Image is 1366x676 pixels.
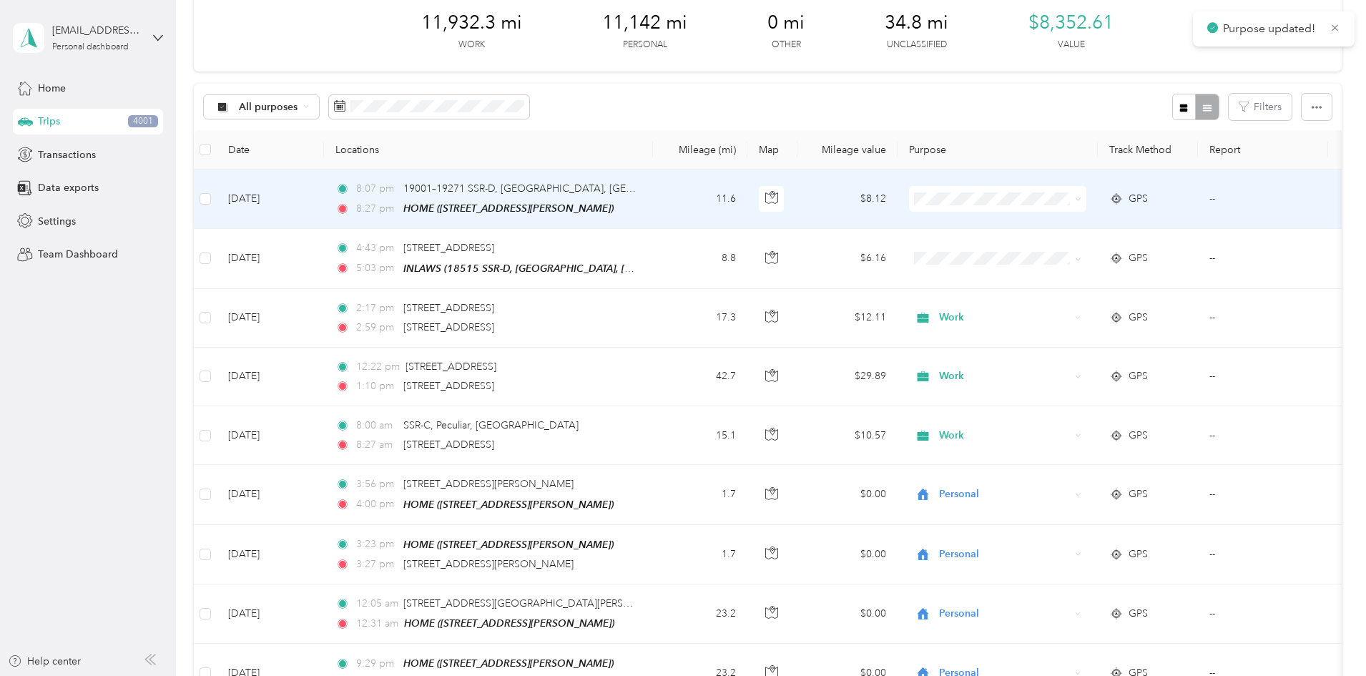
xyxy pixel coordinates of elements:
td: [DATE] [217,348,324,406]
span: Work [939,310,1070,325]
span: HOME ([STREET_ADDRESS][PERSON_NAME]) [403,202,614,214]
td: 8.8 [653,229,747,288]
td: $0.00 [797,465,898,524]
p: Value [1058,39,1085,52]
th: Mileage (mi) [653,130,747,170]
td: 42.7 [653,348,747,406]
span: 8:27 pm [356,201,397,217]
span: HOME ([STREET_ADDRESS][PERSON_NAME]) [403,499,614,510]
td: [DATE] [217,170,324,229]
span: GPS [1129,250,1148,266]
span: 19001–19271 SSR-D, [GEOGRAPHIC_DATA], [GEOGRAPHIC_DATA] [403,182,712,195]
td: [DATE] [217,406,324,465]
span: HOME ([STREET_ADDRESS][PERSON_NAME]) [403,539,614,550]
span: Personal [939,606,1070,622]
span: Transactions [38,147,96,162]
span: 12:31 am [356,616,398,632]
td: $6.16 [797,229,898,288]
span: [STREET_ADDRESS][PERSON_NAME] [403,478,574,490]
span: Trips [38,114,60,129]
p: Work [458,39,485,52]
span: Team Dashboard [38,247,118,262]
td: [DATE] [217,465,324,524]
th: Track Method [1098,130,1198,170]
span: 9:29 pm [356,656,397,672]
span: [STREET_ADDRESS] [403,242,494,254]
span: GPS [1129,310,1148,325]
td: -- [1198,525,1328,584]
span: 11,142 mi [602,11,687,34]
span: [STREET_ADDRESS] [403,380,494,392]
span: GPS [1129,191,1148,207]
span: 4:00 pm [356,496,397,512]
td: [DATE] [217,525,324,584]
td: 15.1 [653,406,747,465]
p: Unclassified [887,39,947,52]
div: [EMAIL_ADDRESS][DOMAIN_NAME] [52,23,142,38]
span: 3:27 pm [356,557,397,572]
span: GPS [1129,486,1148,502]
td: 1.7 [653,525,747,584]
span: 0 mi [767,11,805,34]
p: Purpose updated! [1223,20,1319,38]
span: 8:27 am [356,437,397,453]
td: [DATE] [217,289,324,348]
span: $8,352.61 [1028,11,1114,34]
td: -- [1198,584,1328,644]
td: $12.11 [797,289,898,348]
span: 12:22 pm [356,359,400,375]
td: -- [1198,289,1328,348]
p: Personal [623,39,667,52]
span: GPS [1129,547,1148,562]
span: 1:10 pm [356,378,397,394]
span: Data exports [38,180,99,195]
td: -- [1198,465,1328,524]
p: Other [772,39,801,52]
td: 11.6 [653,170,747,229]
span: 2:59 pm [356,320,397,335]
span: GPS [1129,368,1148,384]
span: 11,932.3 mi [421,11,522,34]
span: 34.8 mi [885,11,948,34]
td: 17.3 [653,289,747,348]
span: [STREET_ADDRESS][GEOGRAPHIC_DATA][PERSON_NAME], [US_STATE][GEOGRAPHIC_DATA], [GEOGRAPHIC_DATA] [403,597,946,609]
td: -- [1198,170,1328,229]
iframe: Everlance-gr Chat Button Frame [1286,596,1366,676]
th: Report [1198,130,1328,170]
td: -- [1198,229,1328,288]
th: Map [747,130,797,170]
div: Help center [8,654,81,669]
span: Work [939,428,1070,444]
span: Home [38,81,66,96]
span: 12:05 am [356,596,397,612]
span: [STREET_ADDRESS] [403,302,494,314]
span: HOME ([STREET_ADDRESS][PERSON_NAME]) [403,657,614,669]
td: $10.57 [797,406,898,465]
span: 3:23 pm [356,537,397,552]
span: HOME ([STREET_ADDRESS][PERSON_NAME]) [404,617,614,629]
span: GPS [1129,428,1148,444]
span: 4001 [128,115,158,128]
span: [STREET_ADDRESS] [403,321,494,333]
span: 4:43 pm [356,240,397,256]
td: $29.89 [797,348,898,406]
span: Personal [939,547,1070,562]
div: Personal dashboard [52,43,129,52]
th: Mileage value [797,130,898,170]
span: INLAWS (18515 SSR-D, [GEOGRAPHIC_DATA], [GEOGRAPHIC_DATA]) [403,263,724,275]
td: -- [1198,348,1328,406]
td: 1.7 [653,465,747,524]
span: Settings [38,214,76,229]
td: $8.12 [797,170,898,229]
span: [STREET_ADDRESS] [406,361,496,373]
td: [DATE] [217,229,324,288]
span: All purposes [239,102,298,112]
button: Filters [1229,94,1292,120]
span: GPS [1129,606,1148,622]
span: Work [939,368,1070,384]
span: 8:07 pm [356,181,397,197]
th: Locations [324,130,653,170]
td: [DATE] [217,584,324,644]
span: 5:03 pm [356,260,397,276]
td: $0.00 [797,525,898,584]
